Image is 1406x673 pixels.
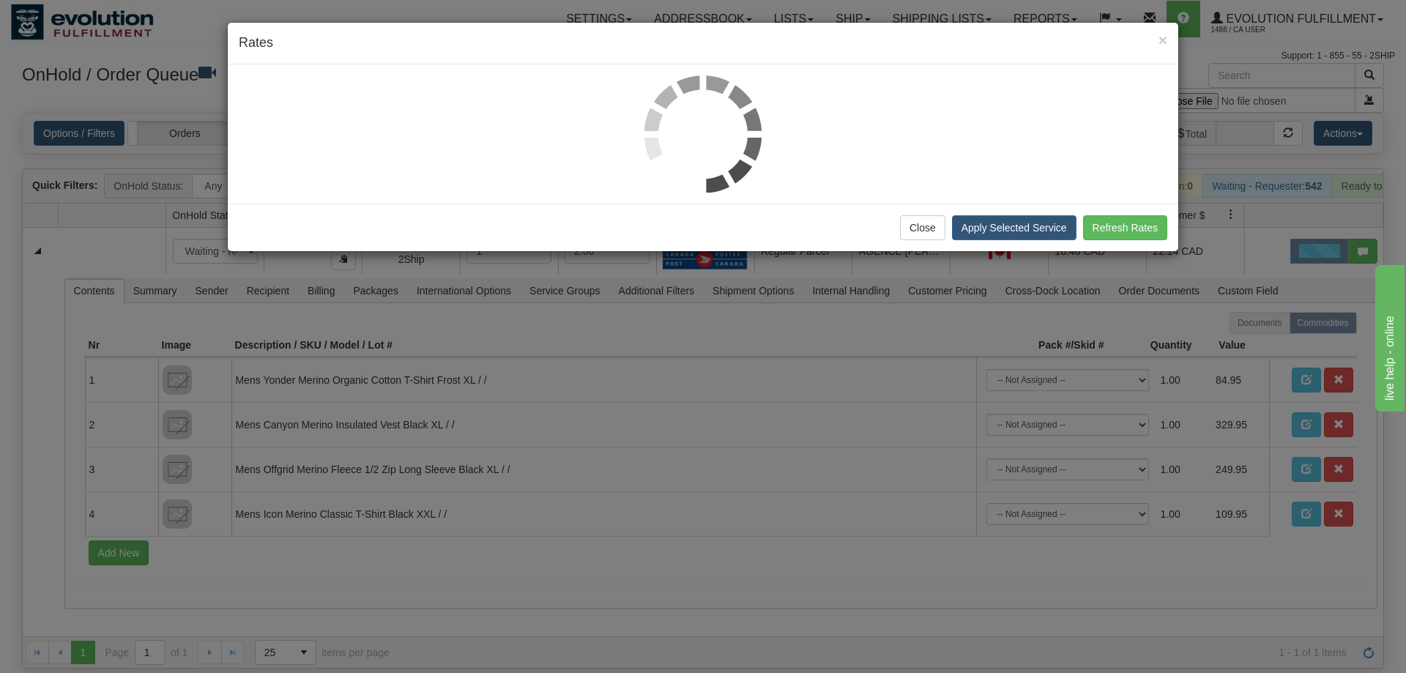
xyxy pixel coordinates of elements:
h4: Rates [239,34,1167,53]
button: Refresh Rates [1083,215,1167,240]
span: × [1158,31,1167,48]
iframe: chat widget [1372,261,1405,411]
button: Apply Selected Service [952,215,1076,240]
div: live help - online [11,9,135,26]
button: Close [1158,32,1167,48]
button: Close [900,215,945,240]
img: loader.gif [644,75,762,193]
